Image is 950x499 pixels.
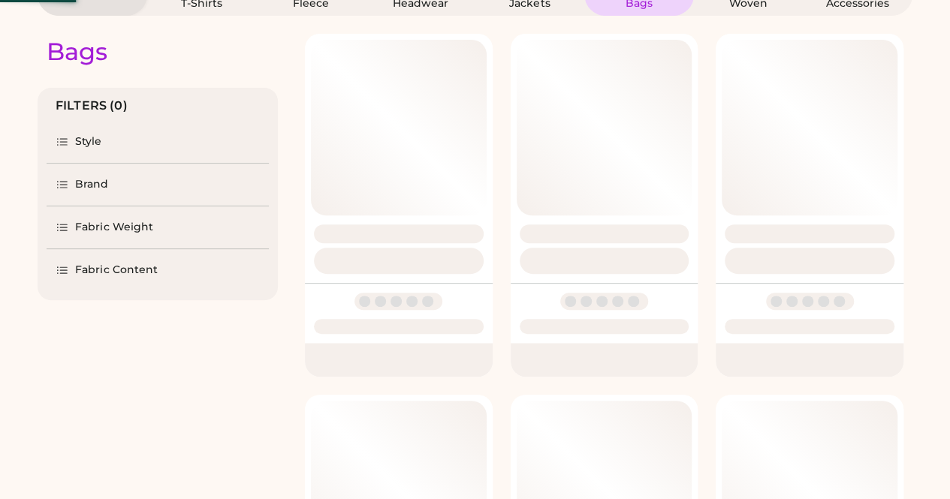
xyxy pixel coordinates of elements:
[75,177,109,192] div: Brand
[75,263,158,278] div: Fabric Content
[75,134,102,149] div: Style
[56,97,128,115] div: FILTERS (0)
[75,220,153,235] div: Fabric Weight
[879,431,943,496] iframe: Front Chat
[47,37,107,67] div: Bags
